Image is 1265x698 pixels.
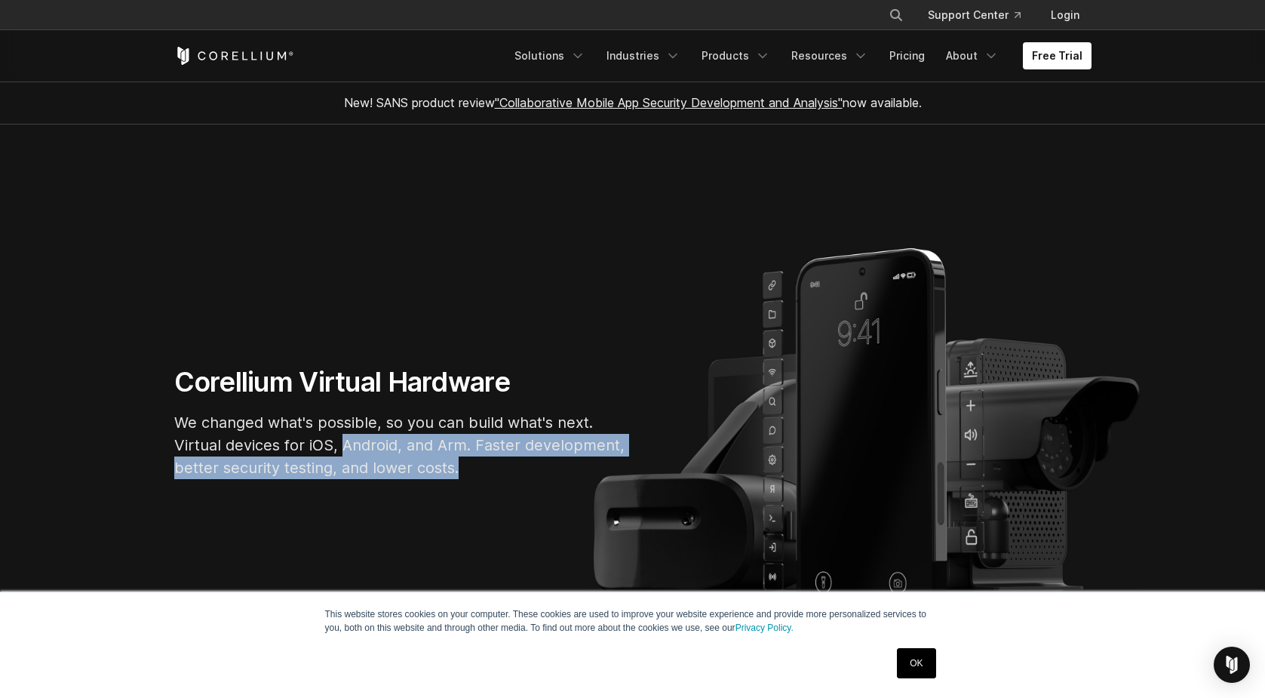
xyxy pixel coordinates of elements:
a: Free Trial [1023,42,1092,69]
p: This website stores cookies on your computer. These cookies are used to improve your website expe... [325,607,941,635]
div: Navigation Menu [870,2,1092,29]
a: Login [1039,2,1092,29]
a: Industries [597,42,689,69]
a: OK [897,648,935,678]
div: Navigation Menu [505,42,1092,69]
a: "Collaborative Mobile App Security Development and Analysis" [495,95,843,110]
h1: Corellium Virtual Hardware [174,365,627,399]
a: Resources [782,42,877,69]
span: New! SANS product review now available. [344,95,922,110]
a: Corellium Home [174,47,294,65]
div: Open Intercom Messenger [1214,647,1250,683]
a: Privacy Policy. [735,623,794,633]
a: Support Center [916,2,1033,29]
a: Solutions [505,42,594,69]
a: About [937,42,1008,69]
p: We changed what's possible, so you can build what's next. Virtual devices for iOS, Android, and A... [174,411,627,479]
button: Search [883,2,910,29]
a: Products [692,42,779,69]
a: Pricing [880,42,934,69]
